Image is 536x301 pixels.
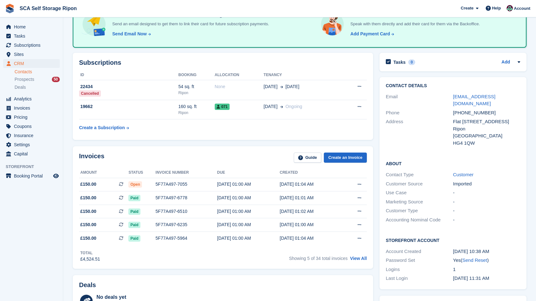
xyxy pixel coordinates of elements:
a: View All [350,256,367,261]
a: Guide [294,153,322,163]
div: - [453,189,521,196]
span: Sites [14,50,52,59]
div: 0 [408,59,416,65]
time: 2023-09-06 10:31:20 UTC [453,275,490,281]
a: Customer [453,172,474,177]
div: Logins [386,266,453,273]
div: Ripon [178,90,215,96]
div: Customer Source [386,180,453,188]
span: Insurance [14,131,52,140]
a: Create an Invoice [324,153,367,163]
h2: Invoices [79,153,104,163]
div: [DATE] 01:00 AM [217,181,280,188]
div: Yes [453,257,521,264]
div: No deals yet [96,293,229,301]
span: Account [514,5,530,12]
div: [DATE] 01:02 AM [280,208,342,215]
div: Cancelled [79,90,101,97]
a: Prospects 50 [15,76,60,83]
span: Capital [14,149,52,158]
div: 22434 [79,83,178,90]
span: 071 [215,104,230,110]
span: Showing 5 of 34 total invoices [289,256,348,261]
div: [PHONE_NUMBER] [453,109,521,117]
span: Tasks [14,32,52,40]
p: Send an email designed to get them to link their card for future subscription payments. [110,21,290,27]
span: Create [461,5,473,11]
div: 50 [52,77,60,82]
div: 5F77A497-5964 [156,235,217,242]
span: Paid [128,208,140,215]
div: 5F77A497-6510 [156,208,217,215]
span: Analytics [14,94,52,103]
h2: Deals [79,281,96,289]
img: send-email-b5881ef4c8f827a638e46e229e590028c7e36e3a6c99d2365469aff88783de13.svg [81,11,107,37]
a: menu [3,104,60,112]
p: Speak with them directly and add their card for them via the Backoffice. [348,21,509,27]
div: 5F77A497-7055 [156,181,217,188]
a: menu [3,140,60,149]
a: Send Reset [462,257,487,263]
div: Last Login [386,275,453,282]
div: [DATE] 01:01 AM [280,195,342,201]
div: Use Case [386,189,453,196]
div: [DATE] 01:04 AM [280,235,342,242]
th: Tenancy [264,70,341,80]
span: [DATE] [286,83,299,90]
a: menu [3,149,60,158]
span: Help [492,5,501,11]
span: Paid [128,222,140,228]
div: Ripon [178,110,215,116]
div: Flat [STREET_ADDRESS] [453,118,521,125]
span: Deals [15,84,26,90]
div: Send Email Now [112,31,147,37]
a: SCA Self Storage Ripon [17,3,79,14]
a: menu [3,122,60,131]
h2: Storefront Account [386,237,520,243]
div: 5F77A497-6235 [156,221,217,228]
th: Created [280,168,342,178]
div: HG4 1QW [453,140,521,147]
div: [DATE] 01:00 AM [217,195,280,201]
th: ID [79,70,178,80]
a: menu [3,50,60,59]
th: Booking [178,70,215,80]
th: Amount [79,168,128,178]
span: £150.00 [80,221,96,228]
div: Password Set [386,257,453,264]
div: Accounting Nominal Code [386,216,453,224]
span: Coupons [14,122,52,131]
a: menu [3,172,60,180]
a: menu [3,32,60,40]
div: Phone [386,109,453,117]
span: Ongoing [286,104,302,109]
a: menu [3,113,60,122]
a: menu [3,94,60,103]
th: Status [128,168,155,178]
div: 160 sq. ft [178,103,215,110]
div: Total [80,250,100,256]
div: Email [386,93,453,107]
span: CRM [14,59,52,68]
span: Open [128,181,142,188]
span: [DATE] [264,83,278,90]
div: [DATE] 01:04 AM [280,181,342,188]
h2: Tasks [393,59,406,65]
div: 19662 [79,103,178,110]
span: Settings [14,140,52,149]
img: Sam Chapman [507,5,513,11]
th: Allocation [215,70,264,80]
h2: Subscriptions [79,59,367,66]
a: Deals [15,84,60,91]
div: Imported [453,180,521,188]
div: Contact Type [386,171,453,178]
div: [DATE] 01:00 AM [217,235,280,242]
div: Ripon [453,125,521,133]
span: Home [14,22,52,31]
div: 5F77A497-6778 [156,195,217,201]
div: [DATE] 01:00 AM [217,208,280,215]
div: Customer Type [386,207,453,214]
a: Add Payment Card [348,31,395,37]
div: Address [386,118,453,147]
a: [EMAIL_ADDRESS][DOMAIN_NAME] [453,94,496,106]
